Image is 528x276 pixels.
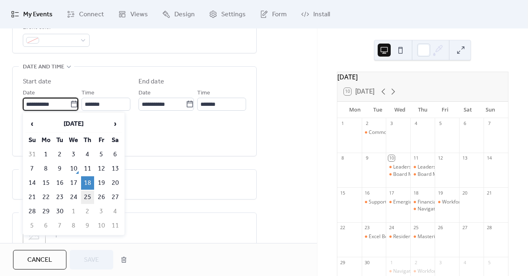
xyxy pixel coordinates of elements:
[26,148,39,161] td: 31
[411,102,434,118] div: Thu
[410,233,435,240] div: Mastering the SCHADS Award (SCHA101)
[295,3,336,25] a: Install
[26,162,39,175] td: 7
[437,225,443,231] div: 26
[23,77,51,87] div: Start date
[413,225,419,231] div: 25
[393,164,494,171] div: Leadership Fundamentals (LEAD201) - Day 1
[95,162,108,175] td: 12
[413,190,419,196] div: 18
[388,259,394,265] div: 1
[109,219,122,232] td: 11
[410,164,435,171] div: Leadership Fundamentals (LEAD201) - Day 2
[53,162,66,175] td: 9
[462,225,468,231] div: 27
[95,191,108,204] td: 26
[413,155,419,161] div: 11
[40,176,53,190] td: 15
[413,259,419,265] div: 2
[386,171,410,178] div: Board Masterclass for Aged Care and Disability Providers - MAST201 - Day 1
[95,176,108,190] td: 19
[362,233,386,240] div: Excel Beginners (EXCE101)
[23,10,53,20] span: My Events
[95,148,108,161] td: 5
[53,134,66,147] th: Tu
[53,148,66,161] td: 2
[95,219,108,232] td: 10
[26,116,38,132] span: ‹
[26,176,39,190] td: 14
[486,225,492,231] div: 28
[437,190,443,196] div: 19
[109,148,122,161] td: 6
[272,10,287,20] span: Form
[340,225,346,231] div: 22
[40,191,53,204] td: 22
[109,116,121,132] span: ›
[344,102,366,118] div: Mon
[81,162,94,175] td: 11
[109,191,122,204] td: 27
[130,10,148,20] span: Views
[61,3,110,25] a: Connect
[5,3,59,25] a: My Events
[388,120,394,127] div: 3
[366,102,389,118] div: Tue
[23,62,64,72] span: Date and time
[139,88,151,98] span: Date
[67,148,80,161] td: 3
[362,129,386,136] div: Commonwealth Home Support Programme Essentials (CHSP101)
[393,199,460,206] div: Emerging Leaders (LEAD101)
[197,88,210,98] span: Time
[27,255,52,265] span: Cancel
[23,88,35,98] span: Date
[53,205,66,218] td: 30
[174,10,195,20] span: Design
[81,148,94,161] td: 4
[40,148,53,161] td: 1
[386,164,410,171] div: Leadership Fundamentals (LEAD201) - Day 1
[340,190,346,196] div: 15
[364,259,370,265] div: 30
[418,268,513,275] div: Workforce Planning Essentials (WORP101)
[388,225,394,231] div: 24
[435,199,459,206] div: Workforce Planning Essentials (WORP101)
[486,259,492,265] div: 5
[437,155,443,161] div: 12
[386,268,410,275] div: Navigating QMS and CQI under the Strengthened Aged Care Quality Standards (QUAL101)
[434,102,456,118] div: Fri
[410,206,435,212] div: Navigating QMS and CQI under the Strengthened Aged Care Quality Standards (QUAL101)
[221,10,246,20] span: Settings
[95,134,108,147] th: Fr
[109,205,122,218] td: 4
[26,191,39,204] td: 21
[67,191,80,204] td: 24
[13,250,66,269] a: Cancel
[462,155,468,161] div: 13
[67,162,80,175] td: 10
[410,199,435,206] div: Financial Reporting and Prudential Compliance (RESI201)
[462,259,468,265] div: 4
[388,190,394,196] div: 17
[81,134,94,147] th: Th
[53,191,66,204] td: 23
[413,120,419,127] div: 4
[26,205,39,218] td: 28
[462,190,468,196] div: 20
[67,205,80,218] td: 1
[340,259,346,265] div: 29
[313,10,330,20] span: Install
[40,162,53,175] td: 8
[364,120,370,127] div: 2
[486,190,492,196] div: 21
[369,199,459,206] div: Support at Home Essentials (HOME101)
[203,3,252,25] a: Settings
[388,155,394,161] div: 10
[418,164,519,171] div: Leadership Fundamentals (LEAD201) - Day 2
[139,77,164,87] div: End date
[26,134,39,147] th: Su
[340,155,346,161] div: 8
[23,23,88,33] div: Event color
[67,134,80,147] th: We
[364,225,370,231] div: 23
